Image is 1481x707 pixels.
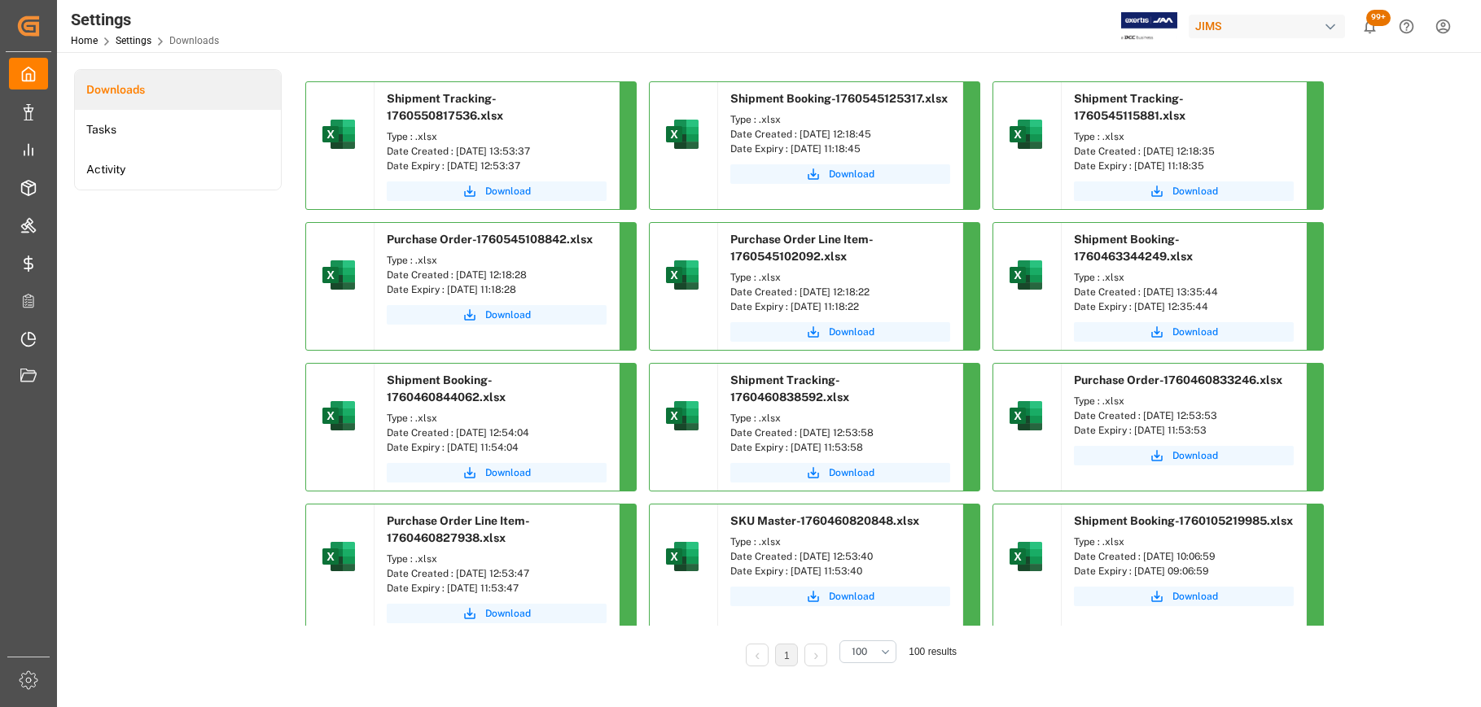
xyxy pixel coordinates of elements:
img: microsoft-excel-2019--v1.png [663,115,702,154]
button: Download [387,305,607,325]
span: 99+ [1366,10,1391,26]
span: Download [1172,448,1218,463]
div: Date Created : [DATE] 12:53:58 [730,426,950,440]
div: Type : .xlsx [1074,270,1294,285]
a: Home [71,35,98,46]
span: 100 results [909,646,957,657]
img: microsoft-excel-2019--v1.png [663,396,702,435]
a: Settings [116,35,151,46]
div: Date Expiry : [DATE] 11:18:28 [387,282,607,297]
a: Downloads [75,70,281,110]
span: Shipment Booking-1760105219985.xlsx [1074,514,1293,527]
div: Settings [71,7,219,32]
span: Shipment Booking-1760463344249.xlsx [1074,233,1193,263]
button: JIMS [1189,11,1352,41]
a: Tasks [75,110,281,150]
a: Activity [75,150,281,190]
button: open menu [839,640,896,663]
div: Date Created : [DATE] 12:53:47 [387,566,607,581]
div: Date Expiry : [DATE] 11:54:04 [387,440,607,455]
span: Download [829,167,874,181]
span: Purchase Order-1760460833246.xlsx [1074,373,1282,386]
div: Type : .xlsx [387,552,607,566]
div: Type : .xlsx [730,112,950,127]
span: Download [485,184,531,199]
span: Download [1172,325,1218,339]
img: microsoft-excel-2019--v1.png [1006,537,1045,576]
div: Date Created : [DATE] 13:53:37 [387,144,607,159]
img: microsoft-excel-2019--v1.png [319,255,358,295]
div: Date Created : [DATE] 12:53:53 [1074,408,1294,423]
span: SKU Master-1760460820848.xlsx [730,514,919,527]
button: Download [1074,181,1294,201]
div: Date Expiry : [DATE] 11:18:45 [730,142,950,156]
span: Download [485,308,531,322]
div: Type : .xlsx [730,270,950,285]
span: Download [829,589,874,604]
div: Date Expiry : [DATE] 11:53:47 [387,581,607,596]
div: Date Created : [DATE] 12:18:45 [730,127,950,142]
div: Type : .xlsx [1074,394,1294,408]
a: Download [387,604,607,623]
button: Download [1074,587,1294,606]
span: Download [485,465,531,480]
div: Type : .xlsx [1074,129,1294,144]
div: Type : .xlsx [730,535,950,549]
img: microsoft-excel-2019--v1.png [1006,255,1045,295]
img: microsoft-excel-2019--v1.png [1006,115,1045,154]
button: Download [730,164,950,184]
div: Date Expiry : [DATE] 11:18:35 [1074,159,1294,173]
div: Date Created : [DATE] 12:18:28 [387,268,607,282]
div: Date Expiry : [DATE] 09:06:59 [1074,564,1294,578]
img: microsoft-excel-2019--v1.png [319,537,358,576]
button: Help Center [1388,8,1425,45]
div: Date Created : [DATE] 12:54:04 [387,426,607,440]
div: Type : .xlsx [387,129,607,144]
span: Shipment Booking-1760545125317.xlsx [730,92,948,105]
div: Date Created : [DATE] 12:53:40 [730,549,950,564]
button: Download [387,181,607,201]
div: Date Expiry : [DATE] 11:53:58 [730,440,950,455]
button: Download [1074,446,1294,465]
button: Download [1074,322,1294,342]
div: Date Created : [DATE] 10:06:59 [1074,549,1294,564]
button: Download [730,463,950,482]
img: Exertis%20JAM%20-%20Email%20Logo.jpg_1722504956.jpg [1121,12,1177,41]
div: Date Expiry : [DATE] 12:35:44 [1074,299,1294,314]
img: microsoft-excel-2019--v1.png [663,255,702,295]
div: Type : .xlsx [387,411,607,426]
span: Shipment Booking-1760460844062.xlsx [387,373,506,404]
span: Purchase Order Line Item-1760460827938.xlsx [387,514,530,544]
div: Type : .xlsx [730,411,950,426]
div: Date Expiry : [DATE] 11:53:53 [1074,423,1294,438]
div: Date Expiry : [DATE] 12:53:37 [387,159,607,173]
span: Download [1172,184,1218,199]
span: Download [829,325,874,339]
button: Download [730,322,950,342]
span: Shipment Tracking-1760545115881.xlsx [1074,92,1185,122]
li: Next Page [804,644,827,666]
span: Shipment Tracking-1760460838592.xlsx [730,373,849,404]
img: microsoft-excel-2019--v1.png [319,396,358,435]
span: Purchase Order-1760545108842.xlsx [387,233,593,246]
div: Date Expiry : [DATE] 11:53:40 [730,564,950,578]
span: Download [485,606,531,621]
img: microsoft-excel-2019--v1.png [1006,396,1045,435]
div: Type : .xlsx [387,253,607,268]
span: Shipment Tracking-1760550817536.xlsx [387,92,503,122]
button: Download [387,463,607,482]
div: Type : .xlsx [1074,535,1294,549]
button: Download [730,587,950,606]
span: 100 [852,644,867,659]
